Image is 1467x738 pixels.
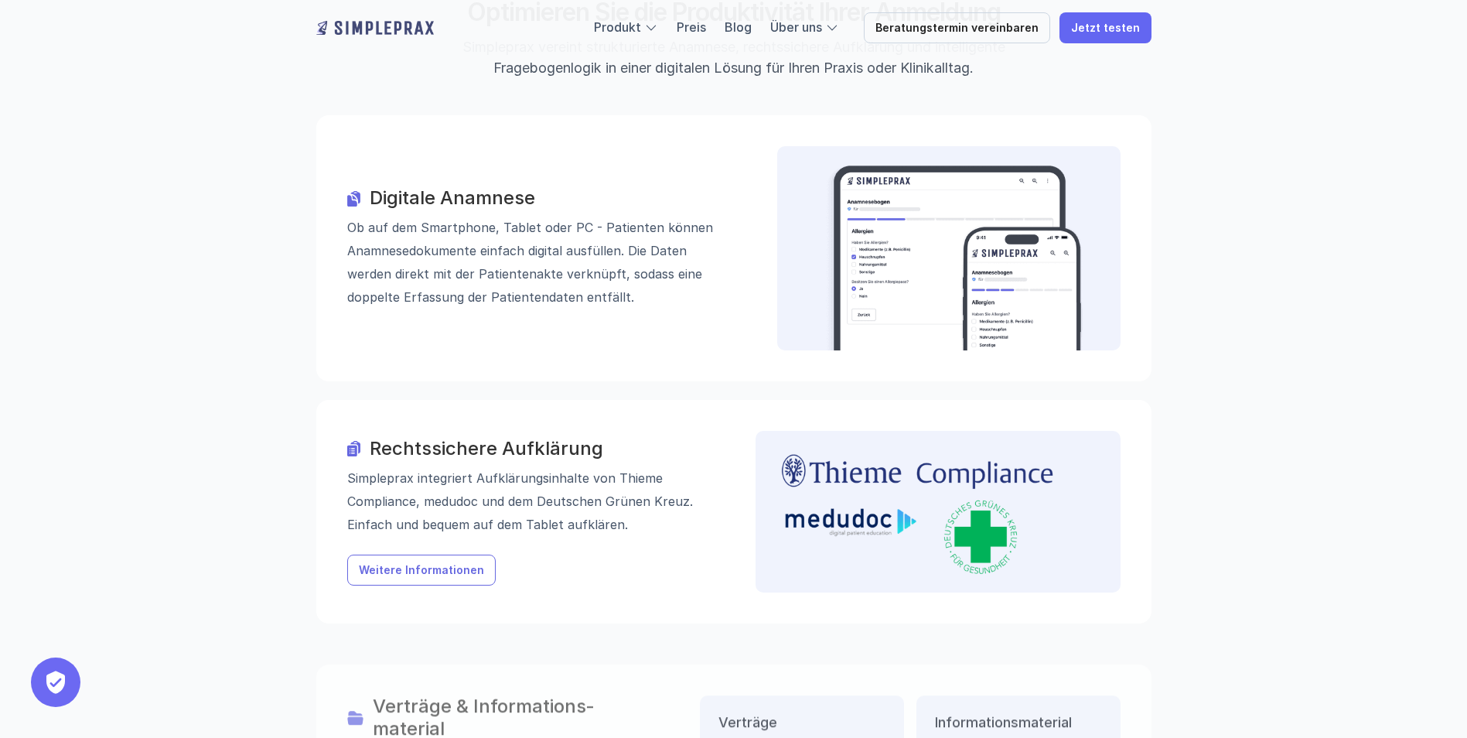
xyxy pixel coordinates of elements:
[370,438,712,460] h3: Rechtssichere Aufklärung
[347,555,496,586] a: Weitere Informationen
[875,22,1039,35] p: Beratungstermin vereinbaren
[718,714,885,731] p: Verträge
[347,466,712,536] p: Simpleprax integriert Aufklärungs­inhalte von Thieme Compliance, medudoc und dem Deutschen Grünen...
[347,217,734,309] p: Ob auf dem Smartphone, Tablet oder PC - Patienten können Anamnese­dokumente einfach digital ausfü...
[770,19,822,35] a: Über uns
[1071,22,1140,35] p: Jetzt testen
[725,19,752,35] a: Blog
[823,165,1084,350] img: Beispielbild der digitalen Anamnese
[935,714,1102,731] p: Informationsmaterial
[774,449,1061,574] img: Logos der Aufklärungspartner
[370,188,734,210] h3: Digitale Anamnese
[359,564,484,577] p: Weitere Informationen
[677,19,706,35] a: Preis
[1059,12,1151,43] a: Jetzt testen
[594,19,641,35] a: Produkt
[444,36,1024,78] p: Simpleprax vereint strukturierte Anamnese, rechtssichere Aufklärung und intelligente Fragebogenlo...
[864,12,1050,43] a: Beratungstermin vereinbaren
